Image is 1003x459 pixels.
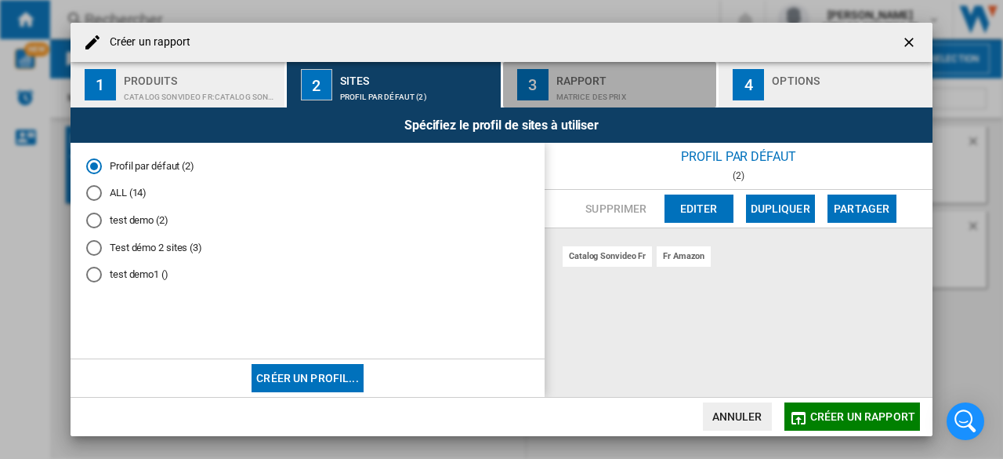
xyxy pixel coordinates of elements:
[340,68,494,85] div: Sites
[563,246,652,266] div: catalog sonvideo fr
[784,403,920,431] button: Créer un rapport
[86,213,529,228] md-radio-button: test demo (2)
[545,170,932,181] div: (2)
[102,35,191,50] h4: Créer un rapport
[517,69,549,100] div: 3
[810,410,915,423] span: Créer un rapport
[340,85,494,101] div: Profil par défaut (2)
[124,68,278,85] div: Produits
[703,403,772,431] button: Annuler
[301,69,332,100] div: 2
[901,35,920,53] ng-md-icon: getI18NText('BUTTONS.CLOSE_DIALOG')
[895,27,926,58] button: getI18NText('BUTTONS.CLOSE_DIALOG')
[86,268,529,282] md-radio-button: test demo1 ()
[719,62,932,107] button: 4 Options
[86,240,529,255] md-radio-button: Test démo 2 sites (3)
[556,68,711,85] div: Rapport
[71,62,286,107] button: 1 Produits CATALOG SONVIDEO FR:Catalog sonvideo fr
[581,195,651,223] button: Supprimer
[124,85,278,101] div: CATALOG SONVIDEO FR:Catalog sonvideo fr
[947,403,984,440] div: Open Intercom Messenger
[664,195,733,223] button: Editer
[503,62,719,107] button: 3 Rapport Matrice des prix
[733,69,764,100] div: 4
[71,107,932,143] div: Spécifiez le profil de sites à utiliser
[545,143,932,170] div: Profil par défaut
[657,246,711,266] div: fr amazon
[86,158,529,173] md-radio-button: Profil par défaut (2)
[86,186,529,201] md-radio-button: ALL (14)
[252,364,364,392] button: Créer un profil...
[827,195,896,223] button: Partager
[746,195,815,223] button: Dupliquer
[556,85,711,101] div: Matrice des prix
[85,69,116,100] div: 1
[772,68,926,85] div: Options
[287,62,502,107] button: 2 Sites Profil par défaut (2)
